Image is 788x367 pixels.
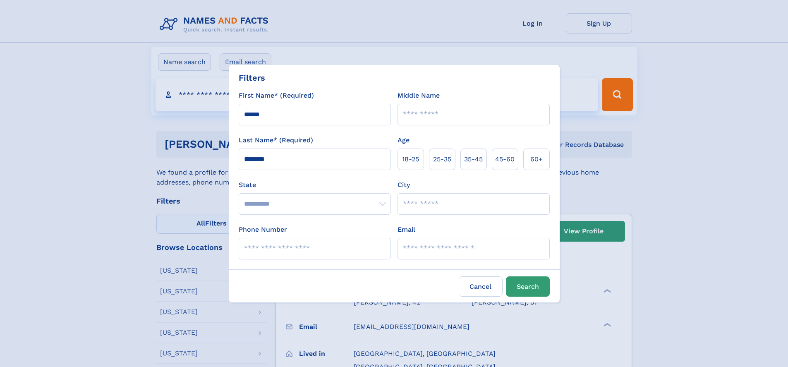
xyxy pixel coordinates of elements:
label: State [239,180,391,190]
label: Age [398,135,410,145]
label: Email [398,225,415,235]
span: 25‑35 [433,154,451,164]
span: 18‑25 [402,154,419,164]
label: First Name* (Required) [239,91,314,101]
span: 60+ [530,154,543,164]
span: 35‑45 [464,154,483,164]
label: Last Name* (Required) [239,135,313,145]
button: Search [506,276,550,297]
label: Middle Name [398,91,440,101]
label: Phone Number [239,225,287,235]
div: Filters [239,72,265,84]
span: 45‑60 [495,154,515,164]
label: City [398,180,410,190]
label: Cancel [459,276,503,297]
